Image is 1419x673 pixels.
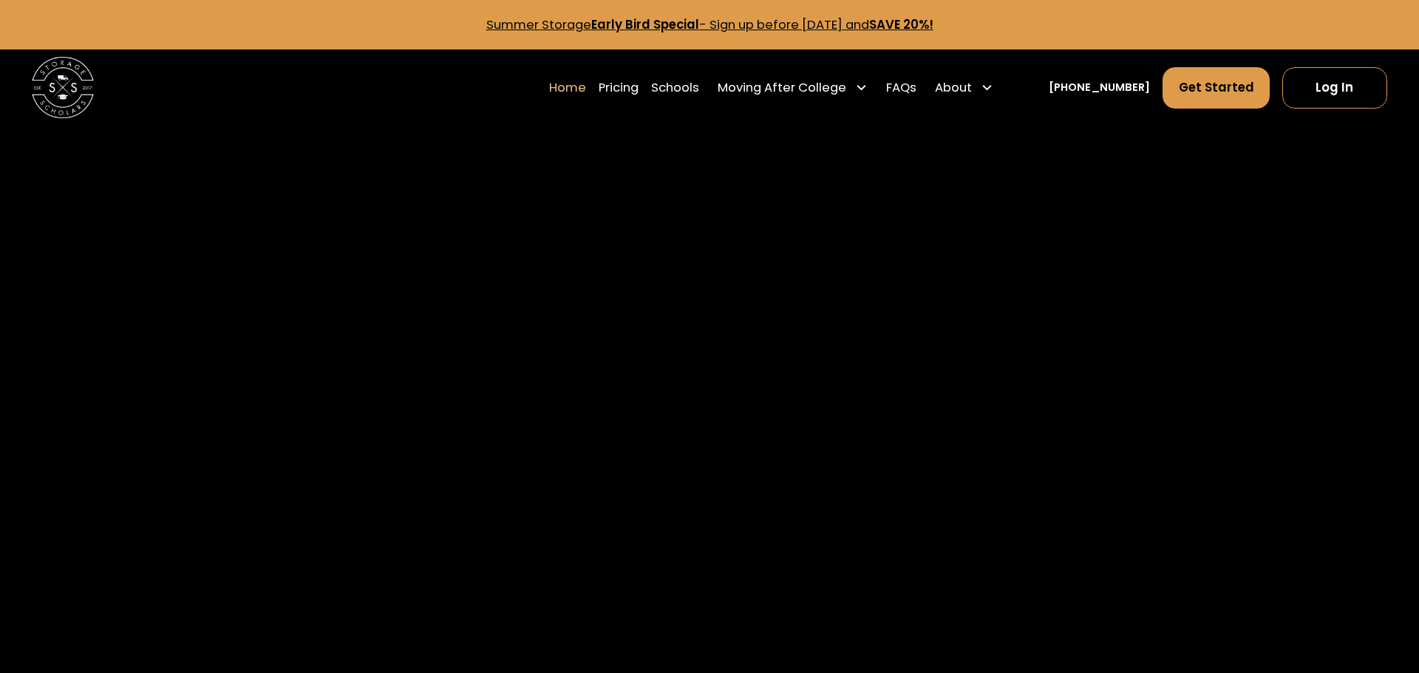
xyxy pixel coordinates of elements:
[591,16,699,33] strong: Early Bird Special
[869,16,933,33] strong: SAVE 20%!
[1282,67,1387,109] a: Log In
[486,16,933,33] a: Summer StorageEarly Bird Special- Sign up before [DATE] andSAVE 20%!
[651,66,699,109] a: Schools
[1049,80,1150,96] a: [PHONE_NUMBER]
[935,78,972,97] div: About
[549,66,586,109] a: Home
[718,78,846,97] div: Moving After College
[599,66,639,109] a: Pricing
[1163,67,1270,109] a: Get Started
[886,66,916,109] a: FAQs
[32,57,93,118] img: Storage Scholars main logo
